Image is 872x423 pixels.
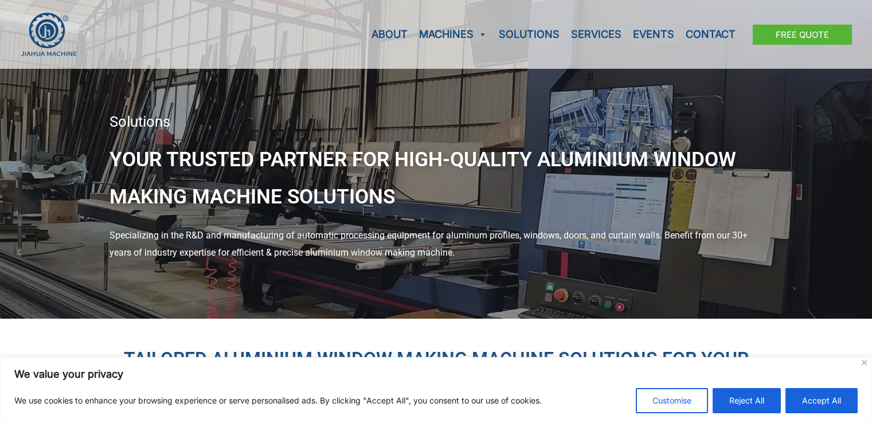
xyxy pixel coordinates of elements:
button: Customise [636,388,708,413]
img: Close [862,360,867,365]
img: JH Aluminium Window & Door Processing Machines [20,12,77,57]
div: Solutions [110,115,763,130]
div: Specializing in the R&D and manufacturing of automatic processing equipment for aluminum profiles... [110,227,763,261]
h1: Your Trusted Partner for High-Quality Aluminium Window Making Machine Solutions [110,141,763,216]
h2: Tailored Aluminium Window Making Machine Solutions for Your [110,347,763,371]
button: Reject All [713,388,781,413]
button: Accept All [785,388,858,413]
a: Free Quote [753,25,852,45]
p: We value your privacy [14,367,858,381]
p: We use cookies to enhance your browsing experience or serve personalised ads. By clicking "Accept... [14,394,542,408]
